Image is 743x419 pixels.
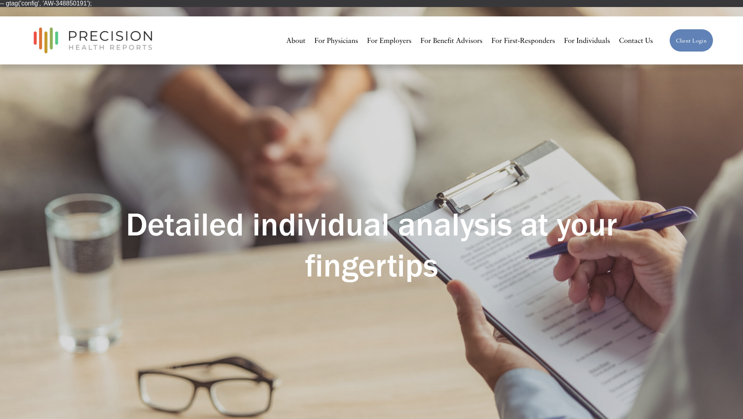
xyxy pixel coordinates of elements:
[314,33,358,48] a: For Physicians
[286,33,305,48] a: About
[669,29,713,52] a: Client Login
[420,33,482,48] a: For Benefit Advisors
[491,33,555,48] a: For First-Responders
[619,33,653,48] a: Contact Us
[115,203,628,285] h1: Detailed individual analysis at your fingertips
[30,24,156,57] img: Precision Health Reports
[367,33,411,48] a: For Employers
[564,33,610,48] a: For Individuals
